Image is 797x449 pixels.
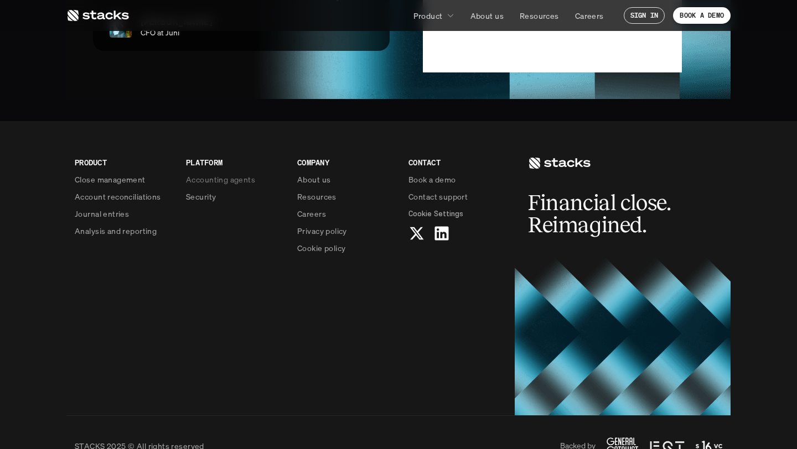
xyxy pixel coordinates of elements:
[408,174,456,185] p: Book a demo
[408,156,506,168] p: CONTACT
[464,6,510,25] a: About us
[75,208,173,220] a: Journal entries
[75,191,173,202] a: Account reconciliations
[408,208,463,220] button: Cookie Trigger
[297,242,395,254] a: Cookie policy
[75,156,173,168] p: PRODUCT
[75,225,173,237] a: Analysis and reporting
[297,225,347,237] p: Privacy policy
[75,208,129,220] p: Journal entries
[408,174,506,185] a: Book a demo
[297,174,395,185] a: About us
[630,12,659,19] p: SIGN IN
[297,191,395,202] a: Resources
[528,192,694,236] h2: Financial close. Reimagined.
[624,7,665,24] a: SIGN IN
[520,10,559,22] p: Resources
[408,191,506,202] a: Contact support
[297,208,326,220] p: Careers
[75,225,157,237] p: Analysis and reporting
[673,7,731,24] a: BOOK A DEMO
[297,242,345,254] p: Cookie policy
[297,174,330,185] p: About us
[75,191,161,202] p: Account reconciliations
[141,28,364,38] p: CFO at Juni
[297,208,395,220] a: Careers
[186,191,284,202] a: Security
[470,10,504,22] p: About us
[408,208,463,220] span: Cookie Settings
[568,6,610,25] a: Careers
[186,191,216,202] p: Security
[186,174,284,185] a: Accounting agents
[297,225,395,237] a: Privacy policy
[75,174,146,185] p: Close management
[297,191,337,202] p: Resources
[575,10,604,22] p: Careers
[186,174,255,185] p: Accounting agents
[680,12,724,19] p: BOOK A DEMO
[413,10,443,22] p: Product
[408,191,468,202] p: Contact support
[131,211,179,218] a: Privacy Policy
[186,156,284,168] p: PLATFORM
[513,6,566,25] a: Resources
[297,156,395,168] p: COMPANY
[75,174,173,185] a: Close management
